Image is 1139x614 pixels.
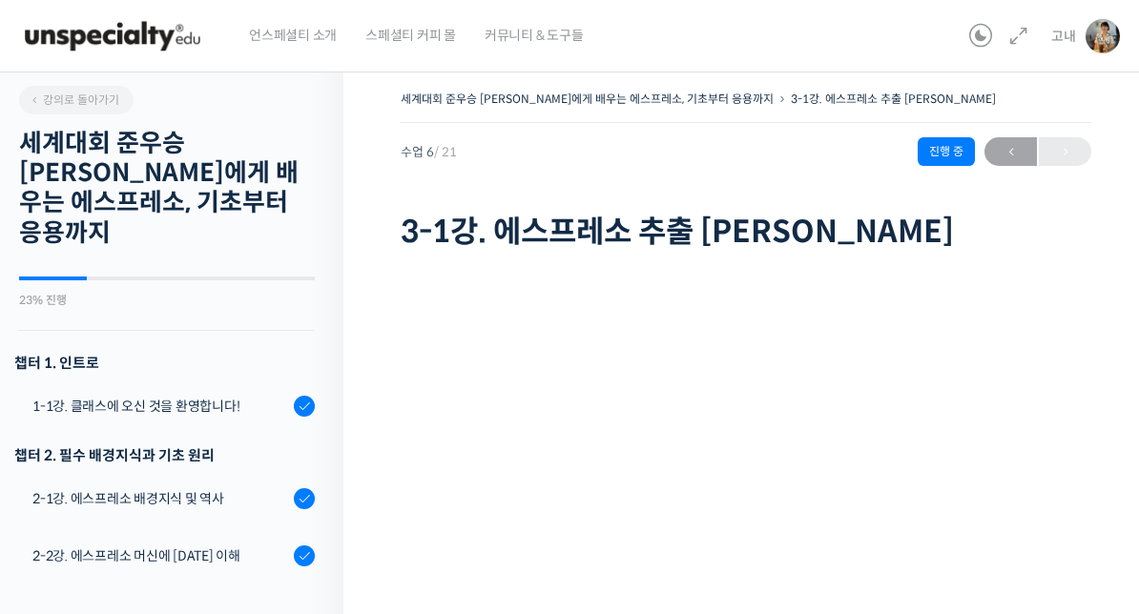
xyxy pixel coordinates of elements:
h1: 3-1강. 에스프레소 추출 [PERSON_NAME] [401,214,1091,250]
h2: 세계대회 준우승 [PERSON_NAME]에게 배우는 에스프레소, 기초부터 응용까지 [19,129,315,248]
div: 1-1강. 클래스에 오신 것을 환영합니다! [32,396,288,417]
span: / 21 [434,144,457,160]
div: 23% 진행 [19,295,315,306]
div: 2-1강. 에스프레소 배경지식 및 역사 [32,488,288,509]
span: 강의로 돌아가기 [29,92,119,107]
span: 수업 6 [401,146,457,158]
div: 챕터 2. 필수 배경지식과 기초 원리 [14,442,315,468]
span: 고내 [1051,28,1076,45]
a: 강의로 돌아가기 [19,86,134,114]
div: 2-2강. 에스프레소 머신에 [DATE] 이해 [32,545,288,566]
h3: 챕터 1. 인트로 [14,350,315,376]
span: ← [984,139,1037,165]
a: 3-1강. 에스프레소 추출 [PERSON_NAME] [791,92,996,106]
a: 세계대회 준우승 [PERSON_NAME]에게 배우는 에스프레소, 기초부터 응용까지 [401,92,774,106]
a: ←이전 [984,137,1037,166]
div: 진행 중 [918,137,975,166]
